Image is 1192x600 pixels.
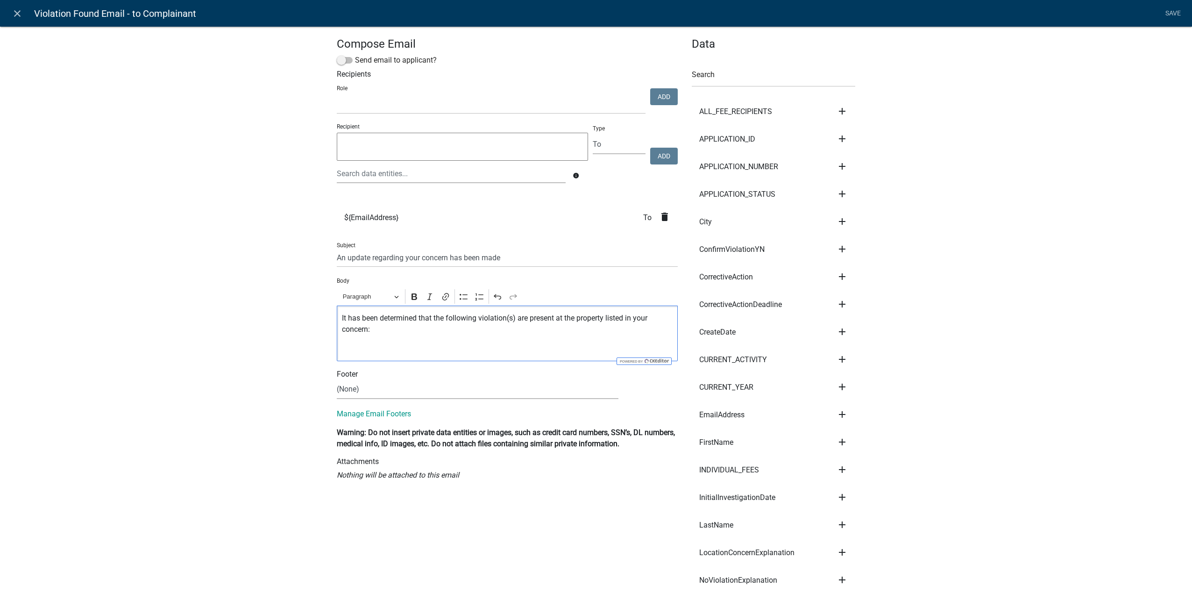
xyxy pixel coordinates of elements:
[837,188,848,200] i: add
[337,278,349,284] label: Body
[699,136,755,143] span: APPLICATION_ID
[837,326,848,337] i: add
[699,411,745,419] span: EmailAddress
[837,436,848,448] i: add
[699,494,775,501] span: InitialInvestigationDate
[650,148,678,164] button: Add
[837,492,848,503] i: add
[837,243,848,255] i: add
[699,329,736,336] span: CreateDate
[699,577,777,584] span: NoViolationExplanation
[837,271,848,282] i: add
[337,287,678,305] div: Editor toolbar
[837,161,848,172] i: add
[337,70,678,79] h6: Recipients
[692,37,855,51] h4: Data
[837,216,848,227] i: add
[337,471,459,479] i: Nothing will be attached to this email
[337,306,678,361] div: Editor editing area: main. Press Alt+0 for help.
[699,273,753,281] span: CorrectiveAction
[337,37,678,51] h4: Compose Email
[337,122,588,131] p: Recipient
[699,549,795,557] span: LocationConcernExplanation
[837,409,848,420] i: add
[699,163,778,171] span: APPLICATION_NUMBER
[837,547,848,558] i: add
[343,291,391,302] span: Paragraph
[837,133,848,144] i: add
[34,4,196,23] span: Violation Found Email - to Complainant
[699,191,775,198] span: APPLICATION_STATUS
[699,384,753,391] span: CURRENT_YEAR
[337,86,348,91] label: Role
[337,55,437,66] label: Send email to applicant?
[837,299,848,310] i: add
[337,457,678,466] h6: Attachments
[337,164,566,183] input: Search data entities...
[650,88,678,105] button: Add
[643,214,659,221] span: To
[699,521,733,529] span: LastName
[1161,5,1185,22] a: Save
[699,246,765,253] span: ConfirmViolationYN
[699,108,772,115] span: ALL_FEE_RECIPIENTS
[573,172,579,179] i: info
[699,218,712,226] span: City
[337,409,411,418] a: Manage Email Footers
[342,313,673,335] p: It has been determined that the following violation(s) are present at the property listed in your...
[337,427,678,450] p: Warning: Do not insert private data entities or images, such as credit card numbers, SSN’s, DL nu...
[699,301,782,308] span: CorrectiveActionDeadline
[699,466,759,474] span: INDIVIDUAL_FEES
[837,354,848,365] i: add
[344,214,398,221] span: ${EmailAddress}
[699,439,733,446] span: FirstName
[659,211,670,222] i: delete
[837,519,848,530] i: add
[837,574,848,586] i: add
[12,8,23,19] i: close
[837,464,848,475] i: add
[837,106,848,117] i: add
[339,289,403,304] button: Paragraph, Heading
[330,369,685,380] div: Footer
[837,381,848,393] i: add
[699,356,767,364] span: CURRENT_ACTIVITY
[619,359,643,364] span: Powered by
[593,126,605,131] label: Type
